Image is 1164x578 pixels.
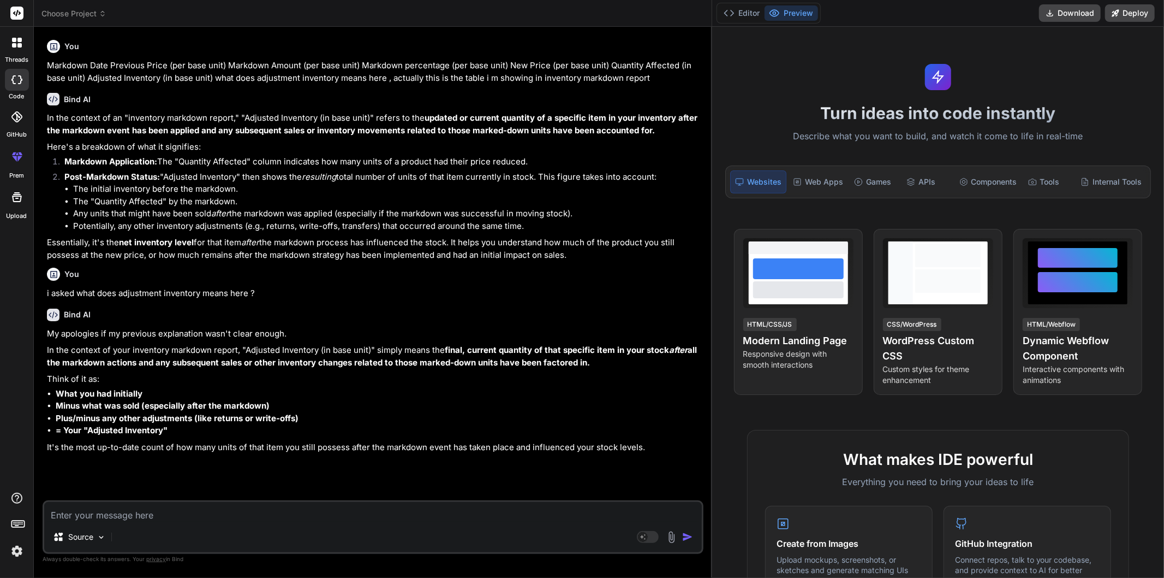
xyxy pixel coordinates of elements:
[302,172,336,182] em: resulting
[47,328,701,340] p: My apologies if my previous explanation wasn't clear enough.
[1023,318,1080,331] div: HTML/Webflow
[73,183,701,196] li: The initial inventory before the markdown.
[883,318,941,331] div: CSS/WordPress
[47,237,701,261] p: Essentially, it's the for that item the markdown process has influenced the stock. It helps you u...
[41,8,106,19] span: Choose Project
[68,532,93,542] p: Source
[73,220,701,233] li: Potentially, any other inventory adjustments (e.g., returns, write-offs, transfers) that occurred...
[73,196,701,208] li: The "Quantity Affected" by the markdown.
[73,208,701,220] li: Any units that might have been sold the markdown was applied (especially if the markdown was succ...
[719,5,765,21] button: Editor
[765,475,1111,488] p: Everything you need to bring your ideas to life
[955,537,1100,550] h4: GitHub Integration
[56,425,168,435] strong: = Your "Adjusted Inventory"
[850,170,900,193] div: Games
[7,130,27,139] label: GitHub
[1105,4,1155,22] button: Deploy
[719,103,1157,123] h1: Turn ideas into code instantly
[47,287,701,300] p: i asked what does adjustment inventory means here ?
[64,172,160,182] strong: Post-Markdown Status:
[47,344,701,369] p: In the context of your inventory markdown report, "Adjusted Inventory (in base unit)" simply mean...
[765,448,1111,471] h2: What makes IDE powerful
[665,531,678,544] img: attachment
[883,364,993,386] p: Custom styles for theme enhancement
[669,345,688,355] em: after
[64,309,91,320] h6: Bind AI
[802,238,849,249] span: View Prompt
[730,170,786,193] div: Websites
[1023,333,1133,364] h4: Dynamic Webflow Component
[5,55,28,64] label: threads
[743,349,853,370] p: Responsive design with smooth interactions
[56,171,701,233] li: "Adjusted Inventory" then shows the total number of units of that item currently in stock. This f...
[9,92,25,101] label: code
[47,345,699,368] strong: final, current quantity of that specific item in your stock all the markdown actions and any subs...
[64,269,79,280] h6: You
[7,211,27,221] label: Upload
[64,156,157,167] strong: Markdown Application:
[955,170,1022,193] div: Components
[883,333,993,364] h4: WordPress Custom CSS
[43,554,703,564] p: Always double-check its answers. Your in Bind
[64,41,79,52] h6: You
[8,542,26,561] img: settings
[777,537,921,550] h4: Create from Images
[1023,364,1133,386] p: Interactive components with animations
[682,532,693,542] img: icon
[9,171,24,180] label: prem
[765,5,818,21] button: Preview
[56,413,299,423] strong: Plus/minus any other adjustments (like returns or write-offs)
[146,556,166,562] span: privacy
[743,318,797,331] div: HTML/CSS/JS
[47,373,701,386] p: Think of it as:
[1039,4,1101,22] button: Download
[719,129,1157,144] p: Describe what you want to build, and watch it come to life in real-time
[902,170,952,193] div: APIs
[47,60,701,84] p: Markdown Date Previous Price (per base unit) Markdown Amount (per base unit) Markdown percentage ...
[789,170,847,193] div: Web Apps
[56,400,270,411] strong: Minus what was sold (especially after the markdown)
[211,208,229,219] em: after
[1076,170,1146,193] div: Internal Tools
[56,156,701,171] li: The "Quantity Affected" column indicates how many units of a product had their price reduced.
[119,237,194,247] strong: net inventory level
[743,333,853,349] h4: Modern Landing Page
[47,112,701,137] p: In the context of an "inventory markdown report," "Adjusted Inventory (in base unit)" refers to the
[64,94,91,105] h6: Bind AI
[97,533,106,542] img: Pick Models
[56,388,142,399] strong: What you had initially
[241,237,259,247] em: after
[1024,170,1074,193] div: Tools
[47,113,700,135] strong: updated or current quantity of a specific item in your inventory after the markdown event has bee...
[1082,238,1129,249] span: View Prompt
[47,441,701,454] p: It's the most up-to-date count of how many units of that item you still possess after the markdow...
[47,141,701,154] p: Here's a breakdown of what it signifies:
[942,238,989,249] span: View Prompt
